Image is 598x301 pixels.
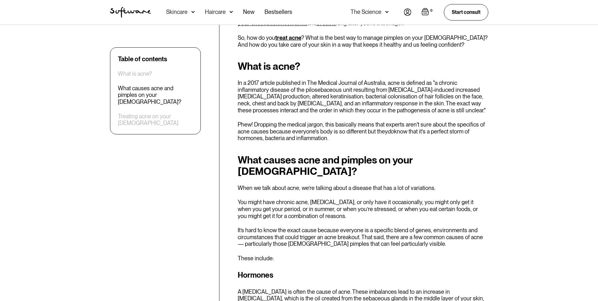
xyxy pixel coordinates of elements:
[110,7,151,18] img: Software Logo
[238,154,413,177] strong: What causes acne and pimples on your [DEMOGRAPHIC_DATA]?
[118,113,193,127] a: Treating acne on your [DEMOGRAPHIC_DATA]
[388,128,394,135] em: do
[166,9,188,15] div: Skincare
[238,227,488,247] p: It’s hard to know the exact cause because everyone is a specific blend of genes, environments and...
[238,270,273,280] strong: Hormones
[238,255,488,262] p: These include:
[205,9,226,15] div: Haircare
[429,8,434,14] div: 0
[351,9,381,15] div: The Science
[238,199,488,219] p: You might have chronic acne, [MEDICAL_DATA], or only have it occasionally, you might only get it ...
[118,55,167,63] div: Table of contents
[238,185,488,192] p: When we talk about acne, we’re talking about a disease that has a lot of variations.
[229,9,233,15] img: arrow down
[275,34,301,41] a: treat acne
[421,8,434,17] a: Open empty cart
[118,85,193,105] a: What causes acne and pimples on your [DEMOGRAPHIC_DATA]?
[238,121,488,142] p: Phew! Dropping the medical jargon, this basically means that experts aren't sure about the specif...
[444,4,488,20] a: Start consult
[118,70,152,77] a: What is acne?
[110,7,151,18] a: home
[238,80,488,114] p: In a 2017 article published in The Medical Journal of Australia, acne is defined as "a chronic in...
[191,9,195,15] img: arrow down
[385,9,389,15] img: arrow down
[238,60,300,72] strong: What is acne?
[238,34,488,48] p: So, how do you ? What is the best way to manage pimples on your [DEMOGRAPHIC_DATA]? And how do yo...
